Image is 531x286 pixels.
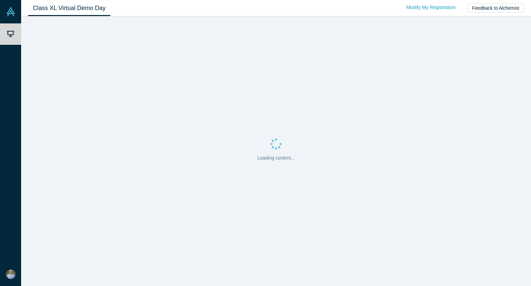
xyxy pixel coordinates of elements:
a: Class XL Virtual Demo Day [28,0,110,16]
a: Modify My Registration [399,2,463,13]
p: Loading content... [257,155,295,162]
img: Alchemist Vault Logo [6,7,15,16]
button: Feedback to Alchemist [467,3,524,13]
img: Jason Shaplen's Account [6,270,15,279]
